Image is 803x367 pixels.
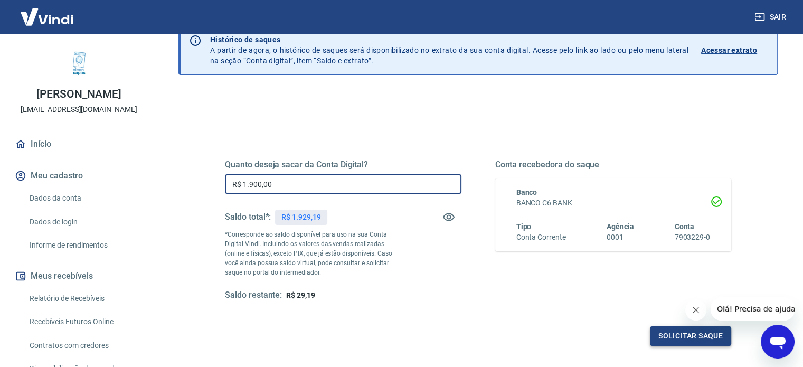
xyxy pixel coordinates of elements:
span: Tipo [516,222,532,231]
h6: Conta Corrente [516,232,566,243]
button: Sair [752,7,790,27]
a: Contratos com credores [25,335,145,356]
h5: Quanto deseja sacar da Conta Digital? [225,159,461,170]
h5: Conta recebedora do saque [495,159,732,170]
a: Recebíveis Futuros Online [25,311,145,333]
span: Conta [674,222,694,231]
a: Dados de login [25,211,145,233]
button: Meus recebíveis [13,265,145,288]
h6: BANCO C6 BANK [516,197,711,209]
iframe: Fechar mensagem [685,299,706,321]
span: Agência [607,222,634,231]
a: Informe de rendimentos [25,234,145,256]
span: Banco [516,188,537,196]
p: [PERSON_NAME] [36,89,121,100]
a: Relatório de Recebíveis [25,288,145,309]
span: Olá! Precisa de ajuda? [6,7,89,16]
h6: 0001 [607,232,634,243]
a: Acessar extrato [701,34,769,66]
h5: Saldo restante: [225,290,282,301]
p: R$ 1.929,19 [281,212,320,223]
iframe: Mensagem da empresa [711,297,795,321]
img: 738a647e-628e-4c48-87cd-e28b665e2bf4.jpeg [58,42,100,84]
h5: Saldo total*: [225,212,271,222]
p: A partir de agora, o histórico de saques será disponibilizado no extrato da sua conta digital. Ac... [210,34,688,66]
img: Vindi [13,1,81,33]
p: [EMAIL_ADDRESS][DOMAIN_NAME] [21,104,137,115]
iframe: Botão para abrir a janela de mensagens [761,325,795,359]
a: Início [13,133,145,156]
p: *Corresponde ao saldo disponível para uso na sua Conta Digital Vindi. Incluindo os valores das ve... [225,230,402,277]
button: Meu cadastro [13,164,145,187]
button: Solicitar saque [650,326,731,346]
p: Acessar extrato [701,45,757,55]
p: Histórico de saques [210,34,688,45]
h6: 7903229-0 [674,232,710,243]
a: Dados da conta [25,187,145,209]
span: R$ 29,19 [286,291,315,299]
